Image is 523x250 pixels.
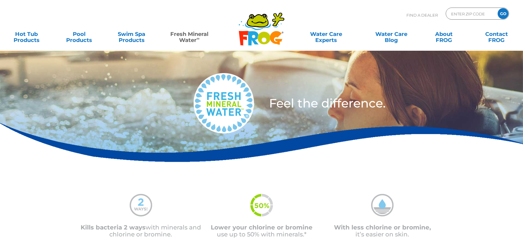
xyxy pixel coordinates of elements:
[334,224,431,231] span: With less chlorine or bromine,
[293,28,359,40] a: Water CareExperts
[197,36,200,41] sup: ∞
[59,28,99,40] a: PoolProducts
[371,194,394,216] img: mineral-water-less-chlorine
[406,8,438,23] p: Find A Dealer
[451,9,491,18] input: Zip Code Form
[371,28,412,40] a: Water CareBlog
[269,97,480,109] h3: Feel the difference.
[476,28,517,40] a: ContactFROG
[81,224,146,231] span: Kills bacteria 2 ways
[6,28,47,40] a: Hot TubProducts
[164,28,215,40] a: Fresh MineralWater∞
[111,28,152,40] a: Swim SpaProducts
[322,224,443,238] p: it’s easier on skin.
[201,224,322,238] p: use up to 50% with minerals.*
[211,224,313,231] span: Lower your chlorine or bromine
[250,194,273,216] img: fmw-50percent-icon
[424,28,464,40] a: AboutFROG
[130,194,152,216] img: mineral-water-2-ways
[498,8,509,19] input: GO
[80,224,201,238] p: with minerals and chlorine or bromine.
[194,73,254,133] img: fresh-mineral-water-logo-medium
